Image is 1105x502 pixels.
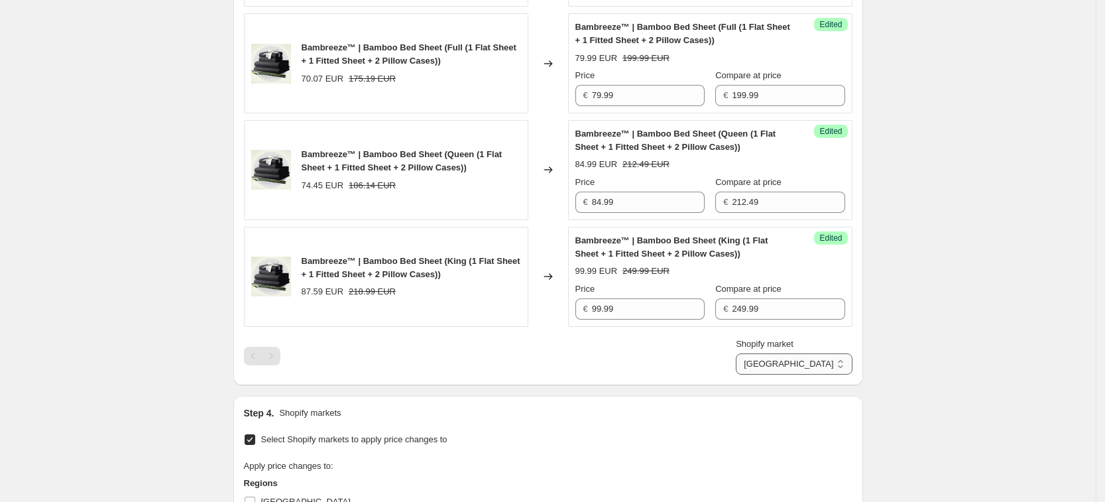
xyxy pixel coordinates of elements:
img: OUTBambreeze_BambooBedSheet_3852_80x.jpg [251,257,291,296]
div: 87.59 EUR [302,285,344,298]
span: € [723,197,728,207]
span: Edited [819,233,842,243]
span: Price [575,284,595,294]
span: Bambreeze™ | Bamboo Bed Sheet (Queen (1 Flat Sheet + 1 Fitted Sheet + 2 Pillow Cases)) [575,129,776,152]
span: Shopify market [736,339,793,349]
span: Compare at price [715,177,782,187]
span: € [583,304,588,314]
strike: 175.19 EUR [349,72,396,86]
strike: 218.99 EUR [349,285,396,298]
strike: 249.99 EUR [622,265,669,278]
span: Apply price changes to: [244,461,333,471]
div: 99.99 EUR [575,265,618,278]
h2: Step 4. [244,407,274,420]
div: 74.45 EUR [302,179,344,192]
div: 79.99 EUR [575,52,618,65]
img: OUTBambreeze_BambooBedSheet_3852_80x.jpg [251,150,291,190]
strike: 186.14 EUR [349,179,396,192]
span: Bambreeze™ | Bamboo Bed Sheet (King (1 Flat Sheet + 1 Fitted Sheet + 2 Pillow Cases)) [575,235,768,259]
span: Price [575,70,595,80]
strike: 212.49 EUR [622,158,669,171]
p: Shopify markets [279,407,341,420]
div: 84.99 EUR [575,158,618,171]
span: € [723,304,728,314]
span: Bambreeze™ | Bamboo Bed Sheet (Full (1 Flat Sheet + 1 Fitted Sheet + 2 Pillow Cases)) [302,42,516,66]
span: Bambreeze™ | Bamboo Bed Sheet (Full (1 Flat Sheet + 1 Fitted Sheet + 2 Pillow Cases)) [575,22,790,45]
span: Edited [819,19,842,30]
span: Edited [819,126,842,137]
span: € [583,90,588,100]
div: 70.07 EUR [302,72,344,86]
span: Price [575,177,595,187]
span: € [723,90,728,100]
span: € [583,197,588,207]
strike: 199.99 EUR [622,52,669,65]
span: Select Shopify markets to apply price changes to [261,434,447,444]
span: Bambreeze™ | Bamboo Bed Sheet (King (1 Flat Sheet + 1 Fitted Sheet + 2 Pillow Cases)) [302,256,520,279]
img: OUTBambreeze_BambooBedSheet_3852_80x.jpg [251,44,291,84]
span: Bambreeze™ | Bamboo Bed Sheet (Queen (1 Flat Sheet + 1 Fitted Sheet + 2 Pillow Cases)) [302,149,502,172]
h3: Regions [244,477,496,490]
span: Compare at price [715,70,782,80]
span: Compare at price [715,284,782,294]
nav: Pagination [244,347,280,365]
